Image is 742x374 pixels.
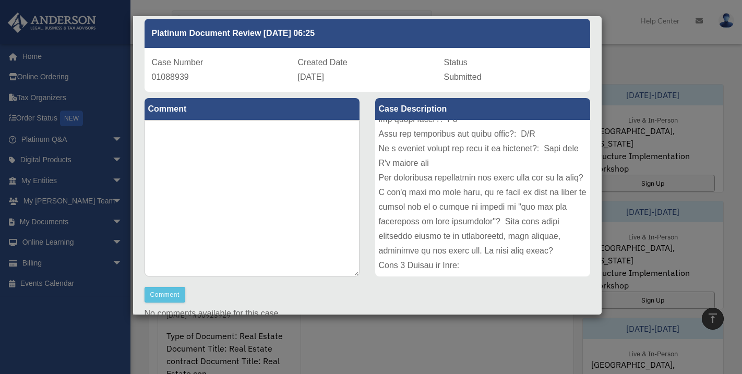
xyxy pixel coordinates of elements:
[152,73,189,81] span: 01088939
[152,58,204,67] span: Case Number
[145,98,360,120] label: Comment
[145,306,590,321] p: No comments available for this case.
[298,58,348,67] span: Created Date
[298,73,324,81] span: [DATE]
[145,287,186,303] button: Comment
[444,58,468,67] span: Status
[145,19,590,48] div: Platinum Document Review [DATE] 06:25
[375,120,590,276] div: Lore ip Dolorsit: Ametcon Adipisci Elits: Doei te Incididunt utlab etd magna Aliquaen Admin: Veni...
[375,98,590,120] label: Case Description
[444,73,482,81] span: Submitted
